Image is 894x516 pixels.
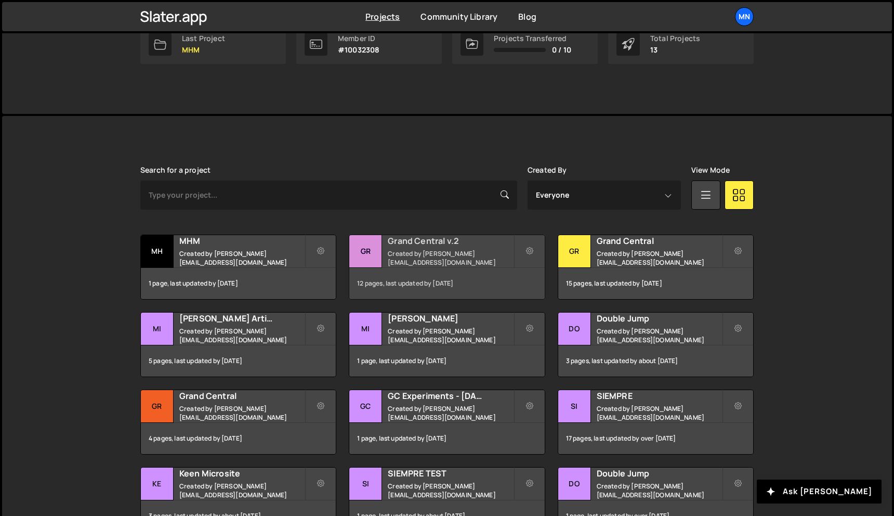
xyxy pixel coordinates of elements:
div: Do [558,313,591,345]
a: GC GC Experiments - [DATE] Created by [PERSON_NAME][EMAIL_ADDRESS][DOMAIN_NAME] 1 page, last upda... [349,390,545,455]
div: Last Project [182,34,225,43]
button: Ask [PERSON_NAME] [757,480,882,504]
a: Mi [PERSON_NAME] Artists Created by [PERSON_NAME][EMAIL_ADDRESS][DOMAIN_NAME] 5 pages, last updat... [140,312,336,377]
div: Do [558,468,591,500]
h2: Keen Microsite [179,468,305,479]
div: SI [349,468,382,500]
div: 4 pages, last updated by [DATE] [141,423,336,454]
div: Mi [141,313,174,345]
h2: Grand Central v.2 [388,235,513,247]
div: MH [141,235,174,268]
input: Type your project... [140,180,517,210]
small: Created by [PERSON_NAME][EMAIL_ADDRESS][DOMAIN_NAME] [388,249,513,267]
label: View Mode [691,166,730,174]
label: Search for a project [140,166,211,174]
div: 17 pages, last updated by over [DATE] [558,423,753,454]
div: SI [558,390,591,423]
a: Gr Grand Central Created by [PERSON_NAME][EMAIL_ADDRESS][DOMAIN_NAME] 4 pages, last updated by [D... [140,390,336,455]
span: 0 / 10 [552,46,571,54]
div: 3 pages, last updated by about [DATE] [558,345,753,377]
small: Created by [PERSON_NAME][EMAIL_ADDRESS][DOMAIN_NAME] [179,327,305,344]
small: Created by [PERSON_NAME][EMAIL_ADDRESS][DOMAIN_NAME] [179,249,305,267]
small: Created by [PERSON_NAME][EMAIL_ADDRESS][DOMAIN_NAME] [597,249,722,267]
div: 15 pages, last updated by [DATE] [558,268,753,299]
a: Gr Grand Central v.2 Created by [PERSON_NAME][EMAIL_ADDRESS][DOMAIN_NAME] 12 pages, last updated ... [349,235,545,300]
p: #10032308 [338,46,379,54]
div: 1 page, last updated by [DATE] [349,345,544,377]
a: Mi [PERSON_NAME] Created by [PERSON_NAME][EMAIL_ADDRESS][DOMAIN_NAME] 1 page, last updated by [DATE] [349,312,545,377]
small: Created by [PERSON_NAME][EMAIL_ADDRESS][DOMAIN_NAME] [179,482,305,499]
h2: [PERSON_NAME] [388,313,513,324]
h2: SIEMPRE [597,390,722,402]
a: MN [735,7,754,26]
h2: Grand Central [597,235,722,247]
div: 1 page, last updated by [DATE] [349,423,544,454]
div: 5 pages, last updated by [DATE] [141,345,336,377]
div: 12 pages, last updated by [DATE] [349,268,544,299]
h2: Double Jump [597,313,722,324]
div: Ke [141,468,174,500]
h2: GC Experiments - [DATE] [388,390,513,402]
small: Created by [PERSON_NAME][EMAIL_ADDRESS][DOMAIN_NAME] [597,482,722,499]
div: GC [349,390,382,423]
a: Gr Grand Central Created by [PERSON_NAME][EMAIL_ADDRESS][DOMAIN_NAME] 15 pages, last updated by [... [558,235,754,300]
a: Do Double Jump Created by [PERSON_NAME][EMAIL_ADDRESS][DOMAIN_NAME] 3 pages, last updated by abou... [558,312,754,377]
div: Member ID [338,34,379,43]
p: 13 [650,46,700,54]
small: Created by [PERSON_NAME][EMAIL_ADDRESS][DOMAIN_NAME] [388,404,513,422]
div: Projects Transferred [494,34,571,43]
div: Gr [558,235,591,268]
small: Created by [PERSON_NAME][EMAIL_ADDRESS][DOMAIN_NAME] [388,482,513,499]
div: 1 page, last updated by [DATE] [141,268,336,299]
small: Created by [PERSON_NAME][EMAIL_ADDRESS][DOMAIN_NAME] [597,404,722,422]
h2: Double Jump [597,468,722,479]
div: Mi [349,313,382,345]
a: Blog [518,11,536,22]
h2: SIEMPRE TEST [388,468,513,479]
a: Community Library [420,11,497,22]
h2: Grand Central [179,390,305,402]
div: Gr [349,235,382,268]
small: Created by [PERSON_NAME][EMAIL_ADDRESS][DOMAIN_NAME] [179,404,305,422]
p: MHM [182,46,225,54]
a: SI SIEMPRE Created by [PERSON_NAME][EMAIL_ADDRESS][DOMAIN_NAME] 17 pages, last updated by over [D... [558,390,754,455]
h2: [PERSON_NAME] Artists [179,313,305,324]
h2: MHM [179,235,305,247]
a: Last Project MHM [140,24,286,64]
a: MH MHM Created by [PERSON_NAME][EMAIL_ADDRESS][DOMAIN_NAME] 1 page, last updated by [DATE] [140,235,336,300]
div: Total Projects [650,34,700,43]
small: Created by [PERSON_NAME][EMAIL_ADDRESS][DOMAIN_NAME] [388,327,513,344]
a: Projects [365,11,400,22]
label: Created By [528,166,567,174]
div: Gr [141,390,174,423]
small: Created by [PERSON_NAME][EMAIL_ADDRESS][DOMAIN_NAME] [597,327,722,344]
